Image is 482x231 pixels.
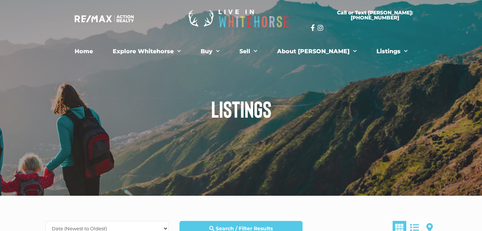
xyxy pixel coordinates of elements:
a: Explore Whitehorse [107,44,186,59]
a: Call or Text [PERSON_NAME]: [PHONE_NUMBER] [311,6,439,24]
h1: Listings [40,97,442,120]
a: Buy [195,44,225,59]
a: About [PERSON_NAME] [272,44,362,59]
a: Home [69,44,98,59]
span: Call or Text [PERSON_NAME]: [PHONE_NUMBER] [319,10,431,20]
nav: Menu [44,44,439,59]
a: Sell [234,44,263,59]
a: Listings [371,44,413,59]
